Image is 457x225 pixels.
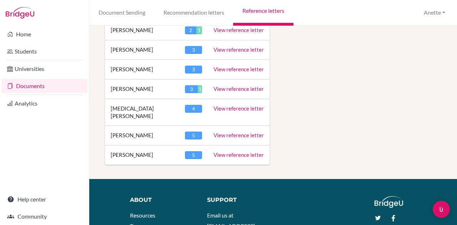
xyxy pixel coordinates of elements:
[1,79,87,93] a: Documents
[207,196,268,204] div: Support
[214,66,264,72] a: View reference letter
[105,79,179,99] td: [PERSON_NAME]
[214,27,264,33] a: View reference letter
[185,132,202,139] div: 5
[185,66,202,73] div: 3
[185,85,198,93] div: 3
[6,7,34,19] img: Bridge-U
[185,105,202,113] div: 4
[1,192,87,206] a: Help center
[185,151,202,159] div: 5
[185,26,196,34] div: 2
[1,62,87,76] a: Universities
[130,212,155,219] a: Resources
[105,126,179,145] td: [PERSON_NAME]
[214,105,264,112] a: View reference letter
[185,46,202,54] div: 3
[198,85,202,93] div: 1
[130,196,196,204] div: About
[1,27,87,41] a: Home
[214,152,264,158] a: View reference letter
[1,96,87,111] a: Analytics
[421,6,448,19] button: Anette
[105,60,179,79] td: [PERSON_NAME]
[105,20,179,40] td: [PERSON_NAME]
[214,86,264,92] a: View reference letter
[433,201,450,218] div: Open Intercom Messenger
[105,99,179,126] td: [MEDICAL_DATA][PERSON_NAME]
[196,26,202,34] div: 1
[375,196,403,208] img: logo_white@2x-f4f0deed5e89b7ecb1c2cc34c3e3d731f90f0f143d5ea2071677605dd97b5244.png
[214,132,264,138] a: View reference letter
[1,209,87,224] a: Community
[105,145,179,165] td: [PERSON_NAME]
[214,46,264,53] a: View reference letter
[1,44,87,58] a: Students
[105,40,179,60] td: [PERSON_NAME]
